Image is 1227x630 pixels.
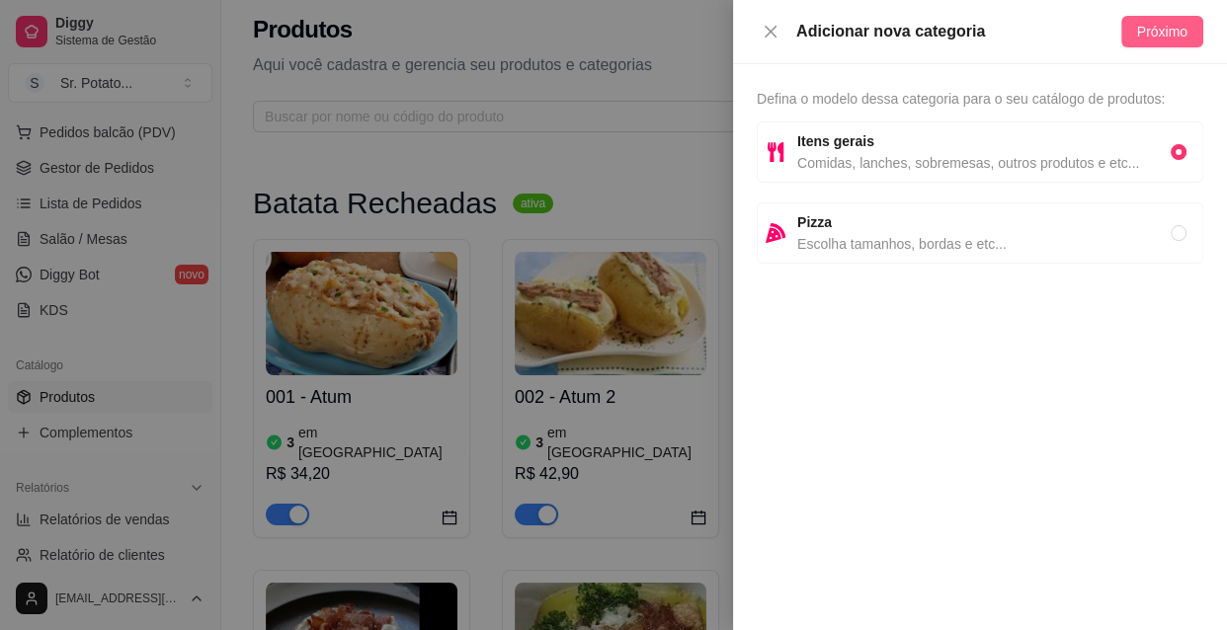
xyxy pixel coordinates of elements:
[797,133,874,149] strong: Itens gerais
[797,214,832,230] strong: Pizza
[763,24,778,39] span: close
[1121,16,1203,47] button: Próximo
[797,233,1171,255] span: Escolha tamanhos, bordas e etc...
[757,91,1165,107] span: Defina o modelo dessa categoria para o seu catálogo de produtos:
[757,23,784,41] button: Close
[1137,21,1187,42] span: Próximo
[797,152,1171,174] span: Comidas, lanches, sobremesas, outros produtos e etc...
[796,20,1121,43] div: Adicionar nova categoria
